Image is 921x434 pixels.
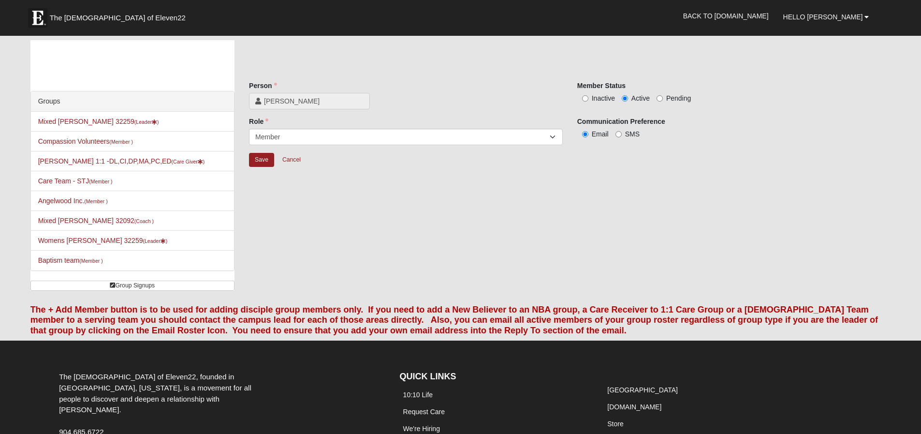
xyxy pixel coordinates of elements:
[582,95,588,102] input: Inactive
[31,91,234,112] div: Groups
[582,131,588,137] input: Email
[577,117,665,126] label: Communication Preference
[30,305,878,335] font: The + Add Member button is to be used for adding disciple group members only. If you need to add ...
[592,94,615,102] span: Inactive
[89,179,112,184] small: (Member )
[172,159,205,165] small: (Care Giver )
[622,95,628,102] input: Active
[776,5,877,29] a: Hello [PERSON_NAME]
[38,137,133,145] a: Compassion Volunteers(Member )
[607,386,678,394] a: [GEOGRAPHIC_DATA]
[249,153,274,167] input: Alt+s
[143,238,167,244] small: (Leader )
[592,130,609,138] span: Email
[249,81,277,90] label: Person
[38,197,108,205] a: Angelwood Inc.(Member )
[631,94,650,102] span: Active
[625,130,640,138] span: SMS
[134,119,159,125] small: (Leader )
[264,96,364,106] span: [PERSON_NAME]
[38,177,113,185] a: Care Team - STJ(Member )
[23,3,217,28] a: The [DEMOGRAPHIC_DATA] of Eleven22
[79,258,102,264] small: (Member )
[615,131,622,137] input: SMS
[84,198,107,204] small: (Member )
[783,13,863,21] span: Hello [PERSON_NAME]
[403,391,433,399] a: 10:10 Life
[657,95,663,102] input: Pending
[38,217,154,224] a: Mixed [PERSON_NAME] 32092(Coach )
[38,118,159,125] a: Mixed [PERSON_NAME] 32259(Leader)
[134,218,154,224] small: (Coach )
[249,117,268,126] label: Role
[28,8,47,28] img: Eleven22 logo
[666,94,691,102] span: Pending
[50,13,186,23] span: The [DEMOGRAPHIC_DATA] of Eleven22
[403,408,445,416] a: Request Care
[38,237,168,244] a: Womens [PERSON_NAME] 32259(Leader)
[38,157,205,165] a: [PERSON_NAME] 1:1 -DL,CI,DP,MA,PC,ED(Care Giver)
[400,372,590,382] h4: QUICK LINKS
[38,256,103,264] a: Baptism team(Member )
[607,403,661,411] a: [DOMAIN_NAME]
[577,81,626,90] label: Member Status
[276,152,307,167] a: Cancel
[110,139,133,145] small: (Member )
[676,4,776,28] a: Back to [DOMAIN_NAME]
[30,281,234,291] a: Group Signups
